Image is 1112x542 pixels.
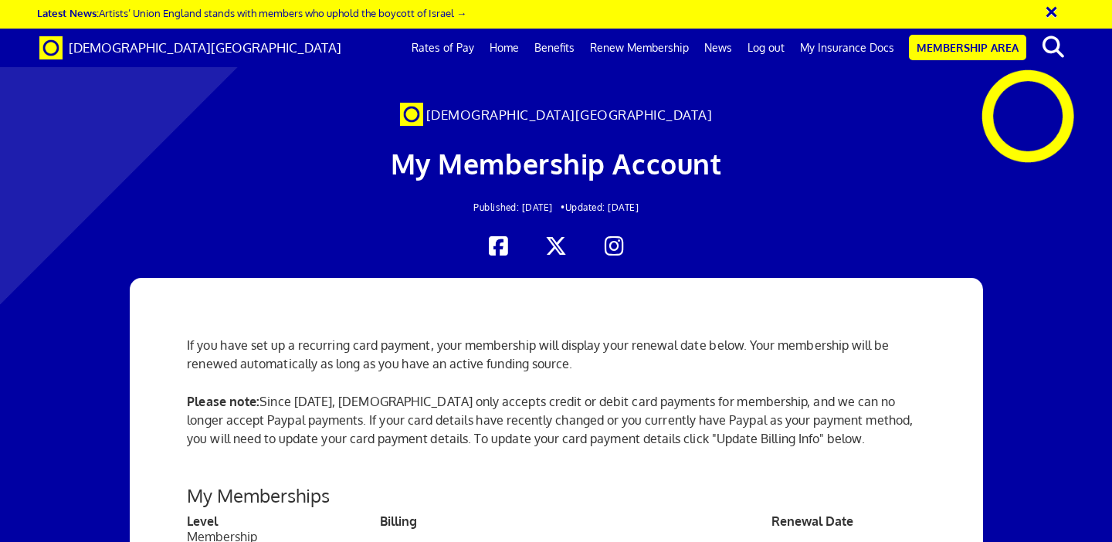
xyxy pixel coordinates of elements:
[215,202,897,212] h2: Updated: [DATE]
[187,513,380,529] th: Level
[482,29,527,67] a: Home
[697,29,740,67] a: News
[404,29,482,67] a: Rates of Pay
[909,35,1026,60] a: Membership Area
[37,6,466,19] a: Latest News:Artists’ Union England stands with members who uphold the boycott of Israel →
[391,146,722,181] span: My Membership Account
[187,394,259,409] strong: Please note:
[380,513,771,529] th: Billing
[582,29,697,67] a: Renew Membership
[527,29,582,67] a: Benefits
[28,29,353,67] a: Brand [DEMOGRAPHIC_DATA][GEOGRAPHIC_DATA]
[37,6,99,19] strong: Latest News:
[187,392,924,466] p: Since [DATE], [DEMOGRAPHIC_DATA] only accepts credit or debit card payments for membership, and w...
[1029,31,1076,63] button: search
[187,336,924,373] p: If you have set up a recurring card payment, your membership will display your renewal date below...
[771,513,925,529] th: Renewal Date
[69,39,341,56] span: [DEMOGRAPHIC_DATA][GEOGRAPHIC_DATA]
[473,202,565,213] span: Published: [DATE] •
[426,107,713,123] span: [DEMOGRAPHIC_DATA][GEOGRAPHIC_DATA]
[740,29,792,67] a: Log out
[187,486,924,506] h3: My Memberships
[792,29,902,67] a: My Insurance Docs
